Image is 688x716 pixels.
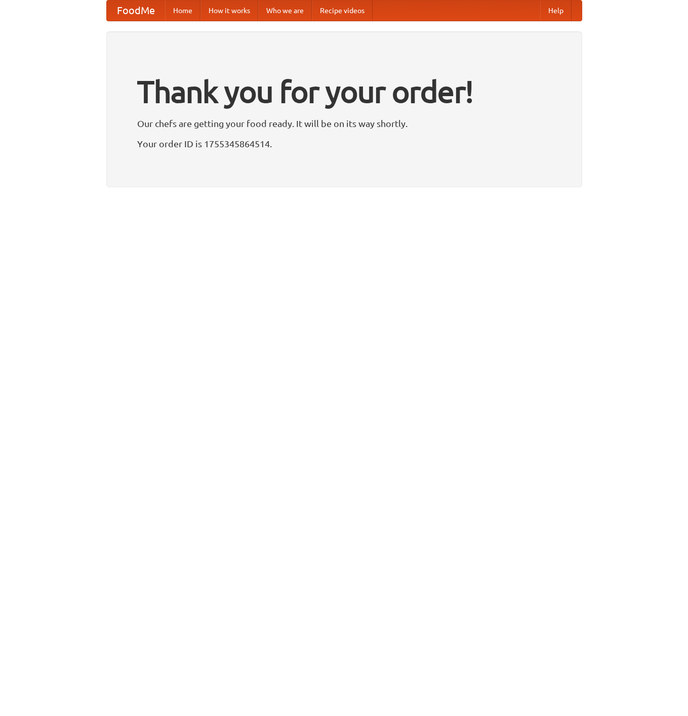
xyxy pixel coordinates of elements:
a: Who we are [258,1,312,21]
a: Home [165,1,200,21]
a: FoodMe [107,1,165,21]
a: Recipe videos [312,1,373,21]
h1: Thank you for your order! [137,67,551,116]
a: Help [540,1,572,21]
a: How it works [200,1,258,21]
p: Your order ID is 1755345864514. [137,136,551,151]
p: Our chefs are getting your food ready. It will be on its way shortly. [137,116,551,131]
